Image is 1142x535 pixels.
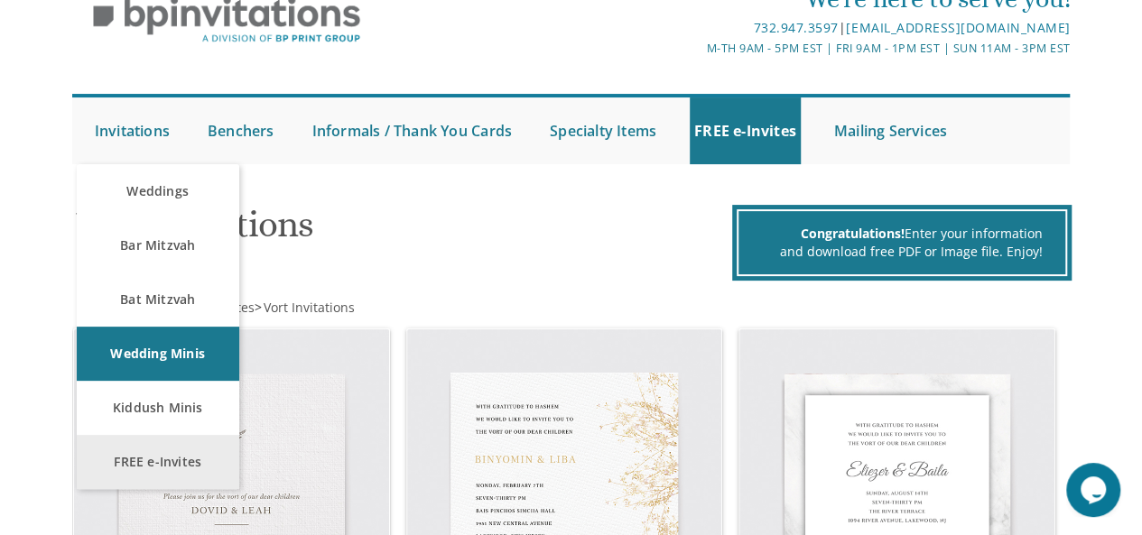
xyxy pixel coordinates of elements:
a: Vort Invitations [262,299,355,316]
a: Wedding Minis [77,327,239,381]
a: FREE e-Invites [77,435,239,489]
h1: Vort Invitations [76,205,728,258]
a: Bar Mitzvah [77,218,239,272]
a: Weddings [77,164,239,218]
div: and download free PDF or Image file. Enjoy! [761,243,1043,261]
span: Vort Invitations [264,299,355,316]
a: Mailing Services [830,97,952,164]
a: [EMAIL_ADDRESS][DOMAIN_NAME] [846,19,1070,36]
a: Specialty Items [545,97,661,164]
a: FREE e-Invites [690,97,801,164]
a: 732.947.3597 [754,19,839,36]
a: Kiddush Minis [77,381,239,435]
div: M-Th 9am - 5pm EST | Fri 9am - 1pm EST | Sun 11am - 3pm EST [405,39,1070,58]
div: : [72,299,571,317]
a: Benchers [203,97,279,164]
div: Enter your information [761,225,1043,243]
a: Bat Mitzvah [77,272,239,327]
iframe: chat widget [1066,463,1124,517]
a: Invitations [90,97,174,164]
div: | [405,17,1070,39]
span: Congratulations! [801,225,905,242]
a: Informals / Thank You Cards [308,97,516,164]
span: > [255,299,355,316]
